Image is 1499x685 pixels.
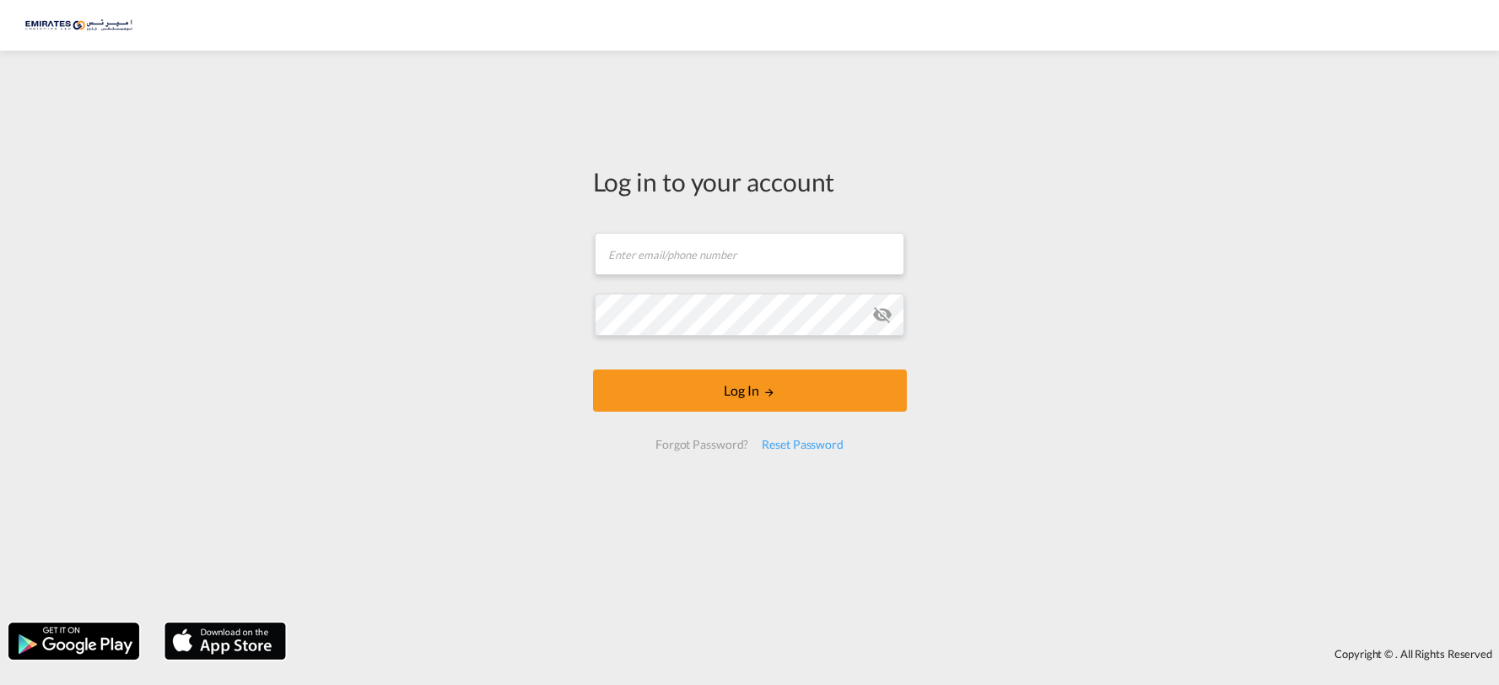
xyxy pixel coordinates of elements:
div: Log in to your account [593,164,907,199]
md-icon: icon-eye-off [872,305,892,325]
div: Forgot Password? [649,429,755,460]
img: google.png [7,621,141,661]
button: LOGIN [593,369,907,412]
input: Enter email/phone number [595,233,904,275]
div: Copyright © . All Rights Reserved [294,639,1499,668]
img: c67187802a5a11ec94275b5db69a26e6.png [25,7,139,45]
img: apple.png [163,621,288,661]
div: Reset Password [755,429,850,460]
